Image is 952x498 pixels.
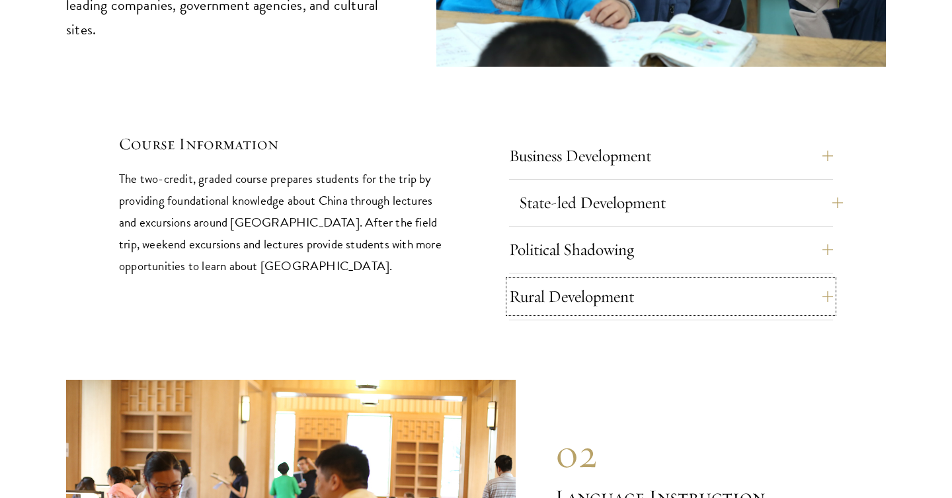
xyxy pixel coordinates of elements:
h5: Course Information [119,133,443,155]
button: State-led Development [519,187,843,219]
button: Rural Development [509,281,833,312]
div: 02 [555,430,886,478]
button: Political Shadowing [509,234,833,266]
button: Business Development [509,140,833,172]
p: The two-credit, graded course prepares students for the trip by providing foundational knowledge ... [119,168,443,277]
